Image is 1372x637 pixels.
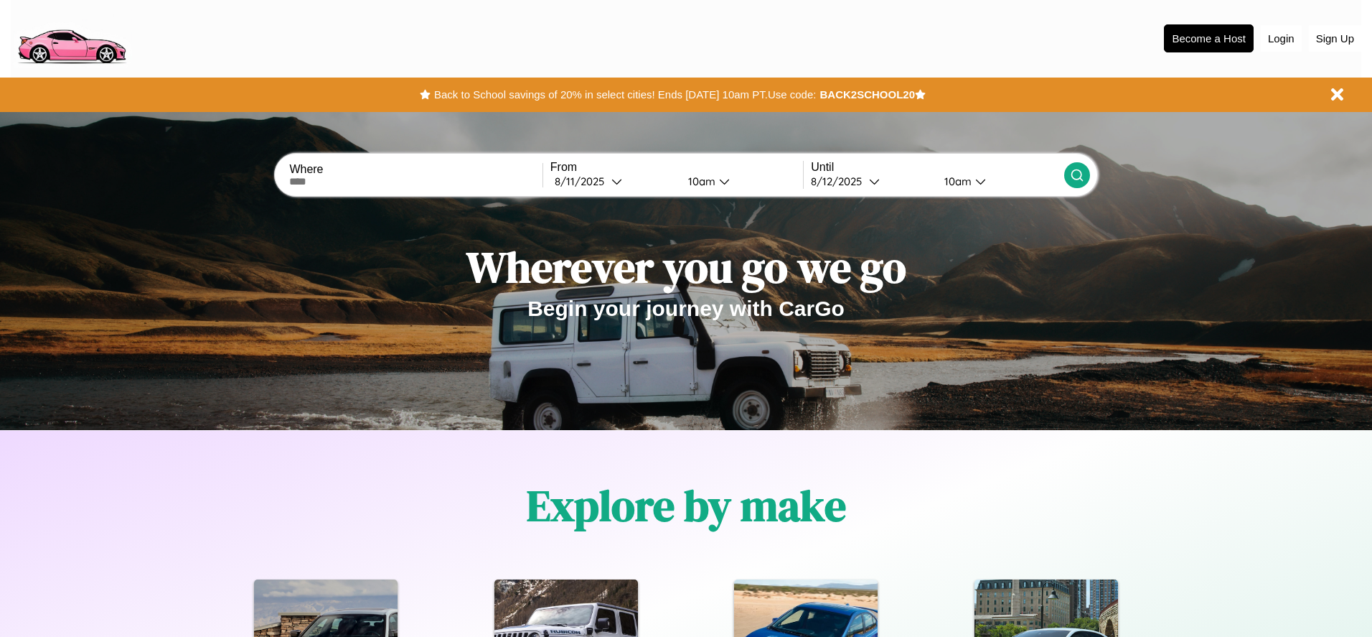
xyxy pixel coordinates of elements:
button: Sign Up [1309,25,1361,52]
label: Until [811,161,1063,174]
button: 8/11/2025 [550,174,677,189]
button: Back to School savings of 20% in select cities! Ends [DATE] 10am PT.Use code: [431,85,819,105]
button: 10am [677,174,803,189]
b: BACK2SCHOOL20 [819,88,915,101]
div: 8 / 11 / 2025 [555,175,611,188]
button: Become a Host [1164,24,1254,52]
button: Login [1261,25,1302,52]
img: logo [11,7,132,68]
div: 8 / 12 / 2025 [811,175,869,188]
div: 10am [937,175,975,188]
label: Where [289,163,542,176]
h1: Explore by make [527,476,846,535]
label: From [550,161,803,174]
button: 10am [933,174,1063,189]
div: 10am [681,175,719,188]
